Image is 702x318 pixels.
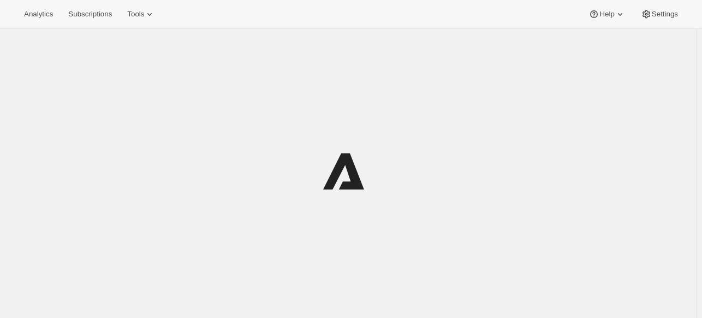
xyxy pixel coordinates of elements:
button: Settings [634,7,685,22]
button: Subscriptions [62,7,118,22]
span: Tools [127,10,144,19]
button: Tools [121,7,162,22]
span: Analytics [24,10,53,19]
span: Help [599,10,614,19]
span: Settings [652,10,678,19]
button: Analytics [17,7,60,22]
button: Help [582,7,632,22]
span: Subscriptions [68,10,112,19]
